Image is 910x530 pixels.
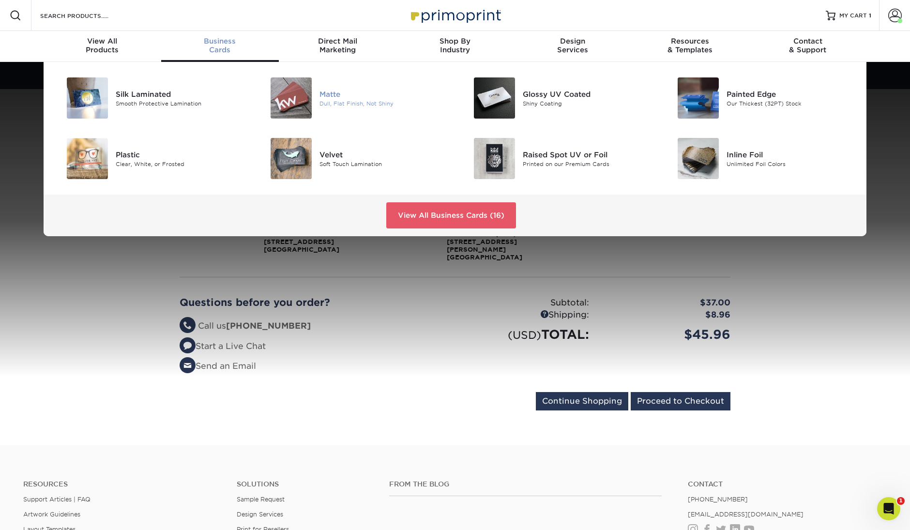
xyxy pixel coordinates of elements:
[666,134,855,183] a: Inline Foil Business Cards Inline Foil Unlimited Foil Colors
[389,480,662,488] h4: From the Blog
[749,37,866,45] span: Contact
[44,37,161,54] div: Products
[39,10,134,21] input: SEARCH PRODUCTS.....
[678,77,719,119] img: Painted Edge Business Cards
[67,138,108,179] img: Plastic Business Cards
[666,74,855,122] a: Painted Edge Business Cards Painted Edge Our Thickest (32PT) Stock
[631,392,730,410] input: Proceed to Checkout
[474,77,515,119] img: Glossy UV Coated Business Cards
[514,37,631,54] div: Services
[749,37,866,54] div: & Support
[271,138,312,179] img: Velvet Business Cards
[319,149,448,160] div: Velvet
[259,134,448,183] a: Velvet Business Cards Velvet Soft Touch Lamination
[319,160,448,168] div: Soft Touch Lamination
[749,31,866,62] a: Contact& Support
[877,497,900,520] iframe: Intercom live chat
[279,37,396,45] span: Direct Mail
[839,12,867,20] span: MY CART
[161,37,279,54] div: Cards
[523,149,651,160] div: Raised Spot UV or Foil
[523,99,651,107] div: Shiny Coating
[116,149,244,160] div: Plastic
[688,496,748,503] a: [PHONE_NUMBER]
[407,5,503,26] img: Primoprint
[161,31,279,62] a: BusinessCards
[259,74,448,122] a: Matte Business Cards Matte Dull, Flat Finish, Not Shiny
[396,31,514,62] a: Shop ByIndustry
[523,160,651,168] div: Printed on our Premium Cards
[523,89,651,99] div: Glossy UV Coated
[396,37,514,54] div: Industry
[44,31,161,62] a: View AllProducts
[462,74,652,122] a: Glossy UV Coated Business Cards Glossy UV Coated Shiny Coating
[474,138,515,179] img: Raised Spot UV or Foil Business Cards
[462,134,652,183] a: Raised Spot UV or Foil Business Cards Raised Spot UV or Foil Printed on our Premium Cards
[44,37,161,45] span: View All
[514,37,631,45] span: Design
[688,511,804,518] a: [EMAIL_ADDRESS][DOMAIN_NAME]
[116,160,244,168] div: Clear, White, or Frosted
[279,37,396,54] div: Marketing
[67,77,108,119] img: Silk Laminated Business Cards
[514,31,631,62] a: DesignServices
[319,89,448,99] div: Matte
[678,138,719,179] img: Inline Foil Business Cards
[727,160,855,168] div: Unlimited Foil Colors
[727,99,855,107] div: Our Thickest (32PT) Stock
[631,37,749,45] span: Resources
[55,74,244,122] a: Silk Laminated Business Cards Silk Laminated Smooth Protective Lamination
[161,37,279,45] span: Business
[869,12,871,19] span: 1
[727,149,855,160] div: Inline Foil
[237,480,375,488] h4: Solutions
[116,99,244,107] div: Smooth Protective Lamination
[897,497,905,505] span: 1
[631,31,749,62] a: Resources& Templates
[396,37,514,45] span: Shop By
[536,392,628,410] input: Continue Shopping
[116,89,244,99] div: Silk Laminated
[279,31,396,62] a: Direct MailMarketing
[688,480,887,488] a: Contact
[386,202,516,228] a: View All Business Cards (16)
[271,77,312,119] img: Matte Business Cards
[319,99,448,107] div: Dull, Flat Finish, Not Shiny
[55,134,244,183] a: Plastic Business Cards Plastic Clear, White, or Frosted
[23,480,222,488] h4: Resources
[727,89,855,99] div: Painted Edge
[631,37,749,54] div: & Templates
